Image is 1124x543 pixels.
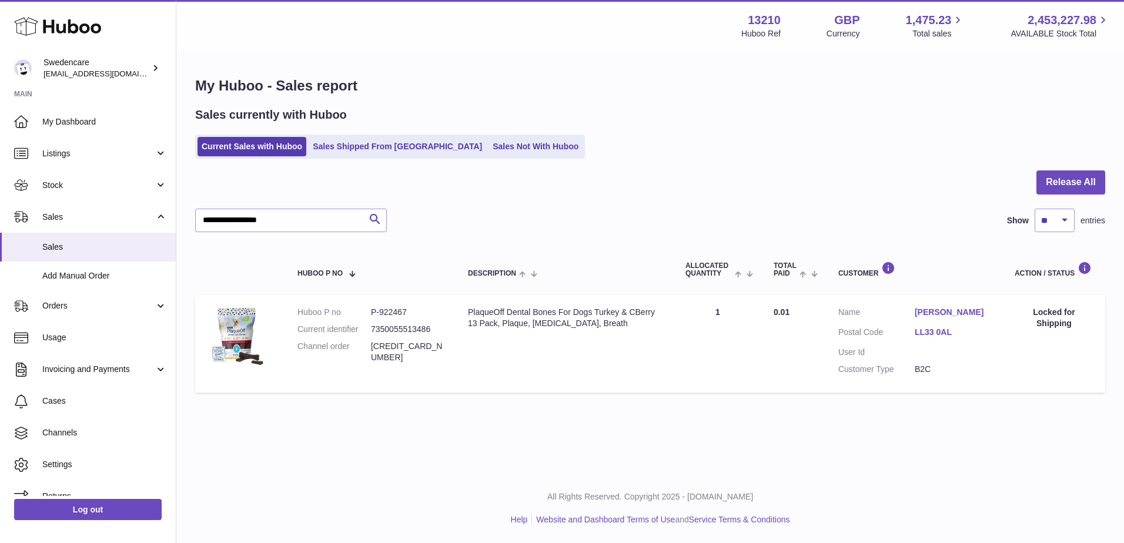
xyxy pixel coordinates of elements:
dd: [CREDIT_CARD_NUMBER] [371,341,444,363]
span: 2,453,227.98 [1028,12,1096,28]
a: 2,453,227.98 AVAILABLE Stock Total [1011,12,1110,39]
span: Listings [42,148,155,159]
span: Sales [42,212,155,223]
span: Settings [42,459,167,470]
dt: Huboo P no [297,307,371,318]
div: Currency [827,28,860,39]
dt: Current identifier [297,324,371,335]
span: AVAILABLE Stock Total [1011,28,1110,39]
span: [EMAIL_ADDRESS][DOMAIN_NAME] [44,69,173,78]
span: Invoicing and Payments [42,364,155,375]
div: Huboo Ref [741,28,781,39]
div: Swedencare [44,57,149,79]
label: Show [1007,215,1029,226]
a: Current Sales with Huboo [198,137,306,156]
span: Huboo P no [297,270,343,277]
span: Usage [42,332,167,343]
span: Sales [42,242,167,253]
img: gemma.horsfield@swedencare.co.uk [14,59,32,77]
span: Orders [42,300,155,311]
td: 1 [674,295,762,393]
span: 0.01 [774,307,790,317]
div: Action / Status [1015,262,1093,277]
p: All Rights Reserved. Copyright 2025 - [DOMAIN_NAME] [186,491,1115,502]
strong: GBP [834,12,859,28]
a: Help [511,515,528,524]
span: Total sales [912,28,965,39]
span: Returns [42,491,167,502]
span: Total paid [774,262,797,277]
dt: Customer Type [838,364,915,375]
span: entries [1080,215,1105,226]
h2: Sales currently with Huboo [195,107,347,123]
a: Sales Not With Huboo [489,137,583,156]
span: Stock [42,180,155,191]
div: Customer [838,262,991,277]
dd: 7350055513486 [371,324,444,335]
h1: My Huboo - Sales report [195,76,1105,95]
a: [PERSON_NAME] [915,307,991,318]
img: $_57.JPG [207,307,266,366]
dt: Channel order [297,341,371,363]
div: Locked for Shipping [1015,307,1093,329]
span: Cases [42,395,167,407]
dt: Name [838,307,915,321]
a: Service Terms & Conditions [689,515,790,524]
strong: 13210 [748,12,781,28]
dt: User Id [838,347,915,358]
a: Log out [14,499,162,520]
dd: P-922467 [371,307,444,318]
a: 1,475.23 Total sales [906,12,965,39]
a: Website and Dashboard Terms of Use [536,515,675,524]
li: and [532,514,790,525]
span: My Dashboard [42,116,167,128]
span: 1,475.23 [906,12,952,28]
div: PlaqueOff Dental Bones For Dogs Turkey & CBerry 13 Pack, Plaque, [MEDICAL_DATA], Breath [468,307,662,329]
span: Add Manual Order [42,270,167,281]
dt: Postal Code [838,327,915,341]
span: Description [468,270,516,277]
dd: B2C [915,364,991,375]
span: ALLOCATED Quantity [685,262,732,277]
a: Sales Shipped From [GEOGRAPHIC_DATA] [309,137,486,156]
button: Release All [1036,170,1105,195]
a: LL33 0AL [915,327,991,338]
span: Channels [42,427,167,438]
